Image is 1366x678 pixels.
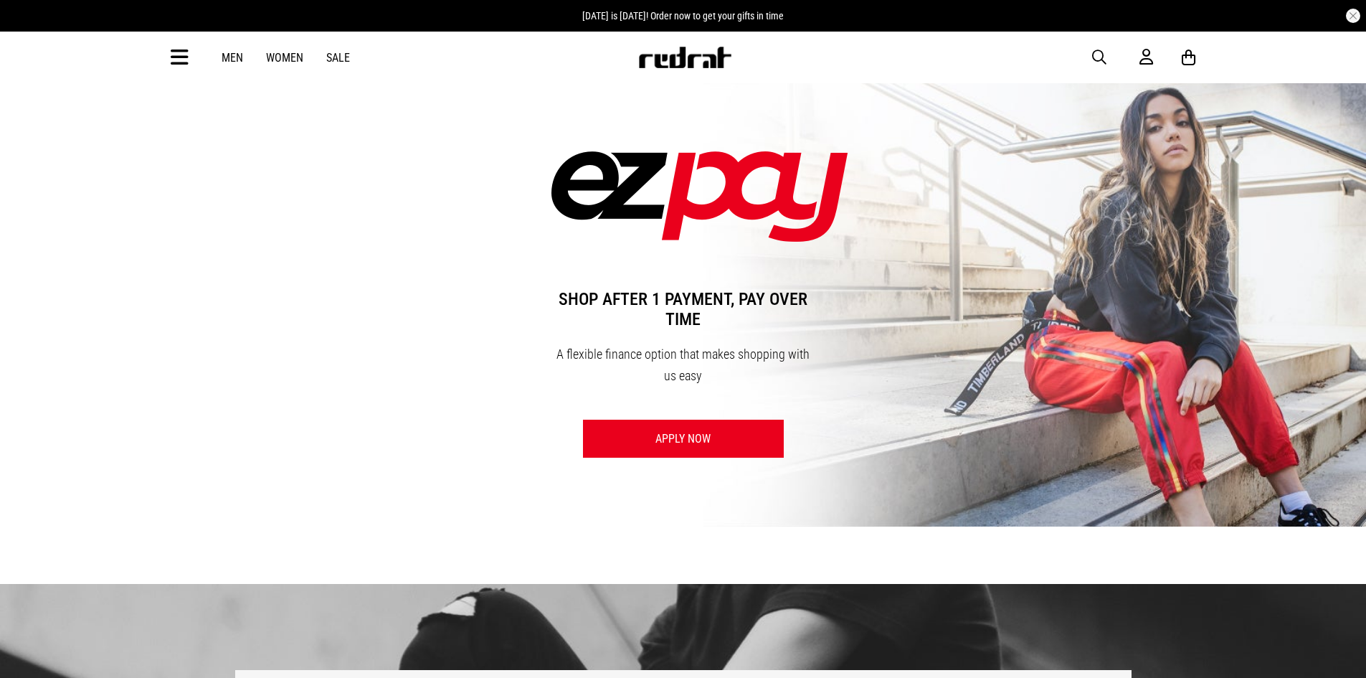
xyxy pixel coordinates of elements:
[582,10,784,22] span: [DATE] is [DATE]! Order now to get your gifts in time
[556,347,810,383] span: A flexible finance option that makes shopping with us easy
[222,51,243,65] a: Men
[583,420,784,458] a: Apply Now
[266,51,303,65] a: Women
[551,275,815,344] span: Shop after 1 payment, pay over time
[551,151,848,242] img: ezpay-log-new-black.png
[637,47,732,68] img: Redrat logo
[326,51,350,65] a: Sale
